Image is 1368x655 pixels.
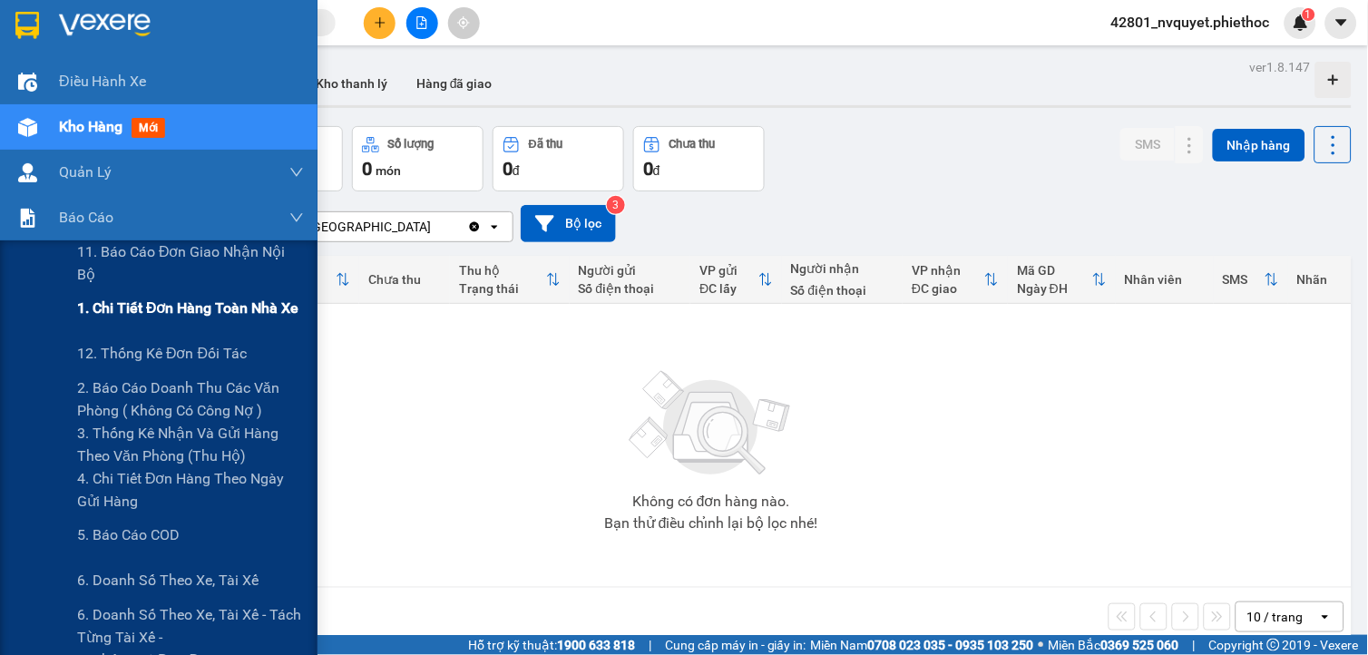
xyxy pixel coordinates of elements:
input: Selected VP Nam Trung. [433,218,435,236]
span: Miền Bắc [1049,635,1179,655]
button: Bộ lọc [521,205,616,242]
button: Số lượng0món [352,126,484,191]
strong: 1900 633 818 [557,638,635,652]
span: mới [132,118,165,138]
span: Hỗ trợ kỹ thuật: [468,635,635,655]
span: Điều hành xe [59,70,147,93]
span: 0 [362,158,372,180]
div: Người gửi [579,263,682,278]
button: aim [448,7,480,39]
div: Bạn thử điều chỉnh lại bộ lọc nhé! [604,516,818,531]
th: Toggle SortBy [450,256,569,304]
span: | [649,635,651,655]
span: caret-down [1334,15,1350,31]
span: 42801_nvquyet.phiethoc [1097,11,1285,34]
div: VP [GEOGRAPHIC_DATA] [289,218,431,236]
span: file-add [415,16,428,29]
span: Quản Lý [59,161,112,183]
span: 5. Báo cáo COD [77,523,180,546]
svg: Clear value [467,220,482,234]
svg: open [487,220,502,234]
div: ĐC lấy [699,281,757,296]
button: Hàng đã giao [402,62,507,105]
th: Toggle SortBy [1214,256,1288,304]
th: Toggle SortBy [690,256,781,304]
sup: 1 [1303,8,1315,21]
div: Chưa thu [669,138,716,151]
div: Thu hộ [459,263,545,278]
span: Miền Nam [811,635,1034,655]
strong: 0369 525 060 [1101,638,1179,652]
span: | [1193,635,1196,655]
span: down [289,210,304,225]
span: 2. Báo cáo doanh thu các văn phòng ( không có công nợ ) [77,376,304,422]
span: 1. Chi tiết đơn hàng toàn nhà xe [77,297,299,319]
span: đ [653,163,660,178]
span: 0 [503,158,513,180]
span: Báo cáo [59,206,113,229]
span: Cung cấp máy in - giấy in: [665,635,806,655]
th: Toggle SortBy [1008,256,1116,304]
img: warehouse-icon [18,118,37,137]
img: logo-vxr [15,12,39,39]
button: file-add [406,7,438,39]
span: 6. Doanh số theo xe, tài xế - tách từng tài xế - [77,603,304,649]
div: Đã thu [529,138,562,151]
img: solution-icon [18,209,37,228]
span: copyright [1267,639,1280,651]
span: 1 [1305,8,1312,21]
button: Nhập hàng [1213,129,1305,161]
div: Số điện thoại [579,281,682,296]
button: plus [364,7,396,39]
div: VP nhận [912,263,984,278]
div: ver 1.8.147 [1250,57,1311,77]
span: Kho hàng [59,118,122,135]
span: 4. Chi tiết đơn hàng theo ngày gửi hàng [77,467,304,513]
div: ĐC giao [912,281,984,296]
div: Ngày ĐH [1017,281,1092,296]
span: đ [513,163,520,178]
button: Chưa thu0đ [633,126,765,191]
div: VP gửi [699,263,757,278]
div: Chưa thu [368,272,441,287]
div: Nhân viên [1125,272,1205,287]
div: 10 / trang [1247,608,1304,626]
img: warehouse-icon [18,163,37,182]
div: Trạng thái [459,281,545,296]
span: plus [374,16,386,29]
div: SMS [1223,272,1265,287]
img: svg+xml;base64,PHN2ZyBjbGFzcz0ibGlzdC1wbHVnX19zdmciIHhtbG5zPSJodHRwOi8vd3d3LnczLm9yZy8yMDAwL3N2Zy... [620,360,802,487]
sup: 3 [607,196,625,214]
button: caret-down [1325,7,1357,39]
div: Số lượng [388,138,435,151]
span: aim [457,16,470,29]
img: warehouse-icon [18,73,37,92]
svg: open [1318,610,1333,624]
th: Toggle SortBy [903,256,1008,304]
span: 3. Thống kê nhận và gửi hàng theo văn phòng (thu hộ) [77,422,304,467]
span: món [376,163,401,178]
span: ⚪️ [1039,641,1044,649]
span: 0 [643,158,653,180]
div: Nhãn [1297,272,1343,287]
div: Tạo kho hàng mới [1315,62,1352,98]
button: Đã thu0đ [493,126,624,191]
button: SMS [1120,128,1175,161]
strong: 0708 023 035 - 0935 103 250 [868,638,1034,652]
div: Không có đơn hàng nào. [632,494,790,509]
span: down [289,165,304,180]
div: Số điện thoại [791,283,894,298]
span: 12. Thống kê đơn đối tác [77,342,247,365]
div: Mã GD [1017,263,1092,278]
span: 6. Doanh số theo xe, tài xế [77,569,259,591]
img: icon-new-feature [1293,15,1309,31]
span: 11. Báo cáo đơn giao nhận nội bộ [77,240,304,286]
div: Người nhận [791,261,894,276]
button: Kho thanh lý [301,62,402,105]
